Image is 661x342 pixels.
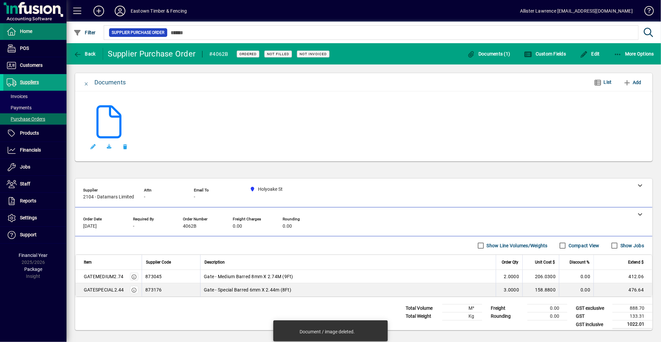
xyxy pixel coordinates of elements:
span: - [194,194,195,200]
span: Discount % [570,259,590,266]
span: Suppliers [20,79,39,85]
button: More Options [612,48,656,60]
button: Profile [109,5,131,17]
div: Supplier Purchase Order [108,49,196,59]
span: List [604,79,612,85]
span: Gate - Special Barred 6mm X 2.44m (8Ft) [204,286,291,293]
div: Document / image deleted. [300,328,355,335]
span: - [133,224,134,229]
td: GST exclusive [573,304,612,312]
td: Kg [442,312,482,320]
label: Show Line Volumes/Weights [485,242,548,249]
td: Total Weight [402,312,442,320]
td: 158.8800 [522,283,559,296]
span: 0.00 [283,224,292,229]
a: Purchase Orders [3,113,66,125]
span: Documents (1) [467,51,510,57]
span: 0.00 [233,224,242,229]
span: Supplier Purchase Order [112,29,165,36]
td: 3.0000 [496,283,522,296]
td: 2.0000 [496,270,522,283]
button: Edit [578,48,601,60]
div: Allister Lawrence [EMAIL_ADDRESS][DOMAIN_NAME] [520,6,633,16]
td: 0.00 [559,270,594,283]
td: 1022.01 [612,320,652,329]
button: List [589,76,617,88]
td: Freight [487,304,527,312]
span: 2104 - Datamars Limited [83,194,134,200]
button: Close [78,74,94,90]
td: GST [573,312,612,320]
span: Home [20,29,32,34]
a: Products [3,125,66,142]
button: Back [72,48,97,60]
a: Support [3,227,66,243]
td: 476.64 [594,283,652,296]
span: Support [20,232,37,237]
span: Gate - Medium Barred 8mm X 2.74M (9Ft) [204,273,293,280]
button: Add [620,76,644,88]
button: Edit [85,139,101,155]
a: Financials [3,142,66,159]
span: Item [84,259,92,266]
div: #4062B [209,49,228,59]
label: Compact View [567,242,599,249]
a: Home [3,23,66,40]
div: GATESPECIAL2.44 [84,286,124,293]
span: Unit Cost $ [535,259,555,266]
span: Financials [20,147,41,153]
span: Back [73,51,96,57]
span: Invoices [7,94,28,99]
button: Add [88,5,109,17]
td: 0.00 [527,312,567,320]
span: More Options [614,51,654,57]
td: 0.00 [559,283,594,296]
td: 133.31 [612,312,652,320]
td: Rounding [487,312,527,320]
span: Supplier Code [146,259,171,266]
td: 412.06 [594,270,652,283]
td: 873045 [142,270,200,283]
a: POS [3,40,66,57]
span: Add [623,77,641,88]
div: Eastown Timber & Fencing [131,6,187,16]
span: Custom Fields [524,51,566,57]
span: Not Invoiced [300,52,327,56]
span: Settings [20,215,37,220]
span: Package [24,267,42,272]
td: 873176 [142,283,200,296]
td: M³ [442,304,482,312]
span: Jobs [20,164,30,170]
span: Description [204,259,225,266]
div: Documents [94,77,126,88]
span: Filter [73,30,96,35]
td: 888.70 [612,304,652,312]
a: Invoices [3,91,66,102]
span: Order Qty [502,259,518,266]
span: 4062B [183,224,197,229]
span: Staff [20,181,30,186]
span: Payments [7,105,32,110]
button: Remove [117,139,133,155]
a: Download [101,139,117,155]
span: Purchase Orders [7,116,45,122]
span: Customers [20,62,43,68]
button: Documents (1) [465,48,512,60]
a: Settings [3,210,66,226]
span: Products [20,130,39,136]
span: Financial Year [19,253,48,258]
span: Not Filled [267,52,289,56]
label: Show Jobs [619,242,644,249]
td: 206.0300 [522,270,559,283]
td: 0.00 [527,304,567,312]
a: Payments [3,102,66,113]
button: Custom Fields [522,48,568,60]
span: Ordered [239,52,257,56]
a: Reports [3,193,66,209]
td: GST inclusive [573,320,612,329]
a: Knowledge Base [639,1,653,23]
a: Staff [3,176,66,192]
app-page-header-button: Back [66,48,103,60]
div: GATEMEDIUM2.74 [84,273,124,280]
span: Edit [580,51,600,57]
